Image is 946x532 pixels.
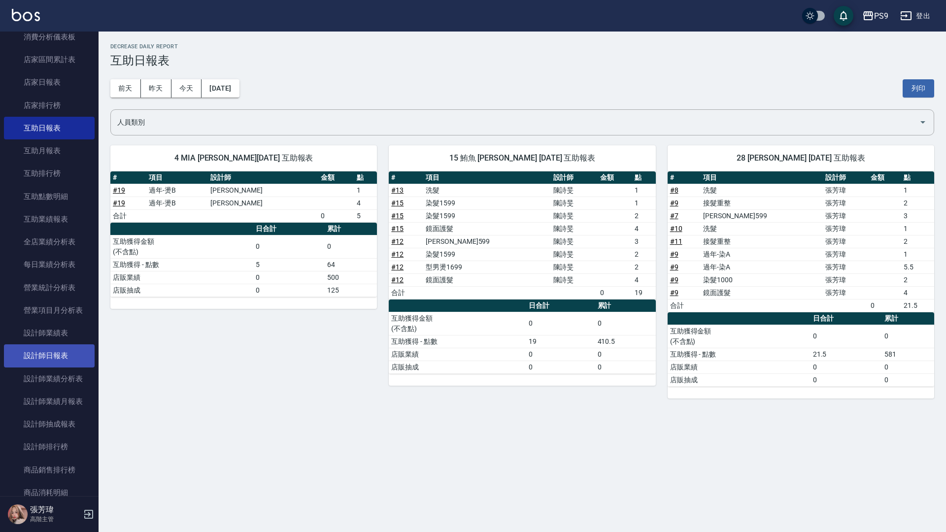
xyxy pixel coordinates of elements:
a: 設計師抽成報表 [4,413,95,435]
td: 洗髮 [701,184,823,197]
td: 張芳瑋 [823,235,868,248]
td: 0 [253,271,325,284]
td: 500 [325,271,377,284]
a: 互助點數明細 [4,185,95,208]
td: 1 [901,248,934,261]
td: 2 [901,273,934,286]
td: 0 [811,325,882,348]
table: a dense table [389,171,655,299]
th: # [110,171,146,184]
td: 陳詩旻 [551,235,598,248]
td: 店販業績 [668,361,811,373]
a: #9 [670,289,678,297]
a: 全店業績分析表 [4,231,95,253]
td: 合計 [110,209,146,222]
td: 410.5 [595,335,656,348]
button: [DATE] [202,79,239,98]
td: 5 [354,209,377,222]
th: 日合計 [253,223,325,235]
a: 設計師業績分析表 [4,367,95,390]
th: 項目 [146,171,208,184]
th: 點 [632,171,656,184]
td: 4 [632,273,656,286]
a: 每日業績分析表 [4,253,95,276]
th: 金額 [318,171,354,184]
th: 設計師 [823,171,868,184]
td: 0 [526,348,595,361]
th: 累計 [325,223,377,235]
td: 店販抽成 [668,373,811,386]
a: #15 [391,199,404,207]
a: #19 [113,199,125,207]
button: Open [915,114,931,130]
a: #12 [391,237,404,245]
a: #19 [113,186,125,194]
td: 0 [811,361,882,373]
a: 設計師業績表 [4,322,95,344]
h5: 張芳瑋 [30,505,80,515]
td: 1 [354,184,377,197]
td: 陳詩旻 [551,261,598,273]
td: 張芳瑋 [823,222,868,235]
td: 店販業績 [389,348,526,361]
button: 登出 [896,7,934,25]
td: 0 [253,235,325,258]
td: 張芳瑋 [823,273,868,286]
table: a dense table [110,171,377,223]
table: a dense table [389,299,655,374]
th: 設計師 [208,171,318,184]
button: 今天 [171,79,202,98]
td: 鏡面護髮 [423,222,550,235]
th: 點 [354,171,377,184]
a: 互助排行榜 [4,162,95,185]
td: 4 [632,222,656,235]
table: a dense table [668,312,934,387]
button: PS9 [858,6,892,26]
td: 互助獲得 - 點數 [389,335,526,348]
td: 0 [595,348,656,361]
a: #15 [391,212,404,220]
a: 設計師業績月報表 [4,390,95,413]
td: 0 [595,361,656,373]
a: #9 [670,199,678,207]
td: 21.5 [901,299,934,312]
td: 張芳瑋 [823,197,868,209]
td: 接髮重整 [701,235,823,248]
td: 張芳瑋 [823,184,868,197]
td: 2 [632,248,656,261]
td: 接髮重整 [701,197,823,209]
span: 4 MIA [PERSON_NAME][DATE] 互助報表 [122,153,365,163]
th: 項目 [423,171,550,184]
a: 店家區間累計表 [4,48,95,71]
a: 店家日報表 [4,71,95,94]
td: [PERSON_NAME]599 [701,209,823,222]
a: 互助業績報表 [4,208,95,231]
button: 昨天 [141,79,171,98]
img: Person [8,504,28,524]
td: 1 [632,197,656,209]
span: 15 鮪魚 [PERSON_NAME] [DATE] 互助報表 [401,153,643,163]
td: 1 [901,222,934,235]
td: 2 [632,261,656,273]
td: 染髮1599 [423,248,550,261]
td: 互助獲得金額 (不含點) [668,325,811,348]
td: 鏡面護髮 [701,286,823,299]
td: 張芳瑋 [823,248,868,261]
td: 染髮1599 [423,197,550,209]
a: 互助月報表 [4,139,95,162]
td: 64 [325,258,377,271]
td: [PERSON_NAME] [208,197,318,209]
td: 2 [632,209,656,222]
td: 陳詩旻 [551,184,598,197]
td: 1 [901,184,934,197]
td: 陳詩旻 [551,209,598,222]
td: 125 [325,284,377,297]
td: 店販業績 [110,271,253,284]
a: #15 [391,225,404,233]
td: 洗髮 [423,184,550,197]
td: 0 [882,361,934,373]
td: 0 [595,312,656,335]
th: 累計 [595,299,656,312]
a: 互助日報表 [4,117,95,139]
td: 過年-染A [701,248,823,261]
